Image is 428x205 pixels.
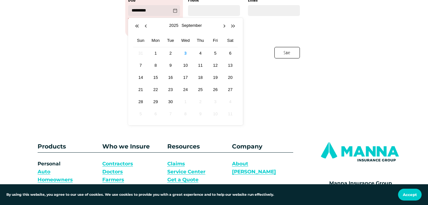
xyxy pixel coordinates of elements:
span: 24 [182,86,189,93]
div: Spouse/Significant Other DOB is not properly formatted. [128,18,180,32]
span: 30 [167,98,174,105]
span: 5 [137,110,144,118]
button: Previous Month [143,23,150,29]
span: Accept [403,192,417,197]
button: Previous Year [134,23,141,29]
th: Sun [133,34,148,47]
span: 18 [197,74,204,81]
a: Claims [167,160,185,168]
th: Mon [148,34,163,47]
p: Products [38,142,83,151]
span: 5 [212,49,219,57]
th: Tue [163,34,178,47]
th: Thu [193,34,208,47]
p: By using this website, you agree to our use of cookies. We use cookies to provide you with a grea... [6,192,274,197]
th: Wed [178,34,193,47]
span: 25 [197,86,204,93]
span: Save [283,49,291,56]
span: 9 [167,62,174,69]
button: Save [274,47,300,58]
span: 10 [212,110,219,118]
button: Accept [398,189,422,201]
span: 13 [227,62,234,69]
span: 10 [182,62,189,69]
span: 26 [212,86,219,93]
span: 2 [197,98,204,105]
p: Company [232,142,293,151]
span: 3 [182,49,189,57]
a: About [PERSON_NAME] [232,160,293,176]
span: 31 [137,49,144,57]
span: 16 [167,74,174,81]
span: 3 [212,98,219,105]
span: 23 [167,86,174,93]
span: 28 [137,98,144,105]
span: 7 [137,62,144,69]
button: Next Month [221,23,228,29]
span: 4 [197,49,204,57]
span: 2 [167,49,174,57]
p: Who we Insure [102,142,163,151]
span: 4 [227,98,234,105]
span: 19 [212,74,219,81]
p: Resources [167,142,229,151]
span: 11 [197,62,204,69]
th: Sat [223,34,238,47]
span: 17 [182,74,189,81]
span: 12 [212,62,219,69]
span: 2025 [168,22,180,29]
span: 14 [137,74,144,81]
span: 21 [137,86,144,93]
a: Homeowners [38,176,73,184]
span: 1 [182,98,189,105]
span: 8 [182,110,189,118]
span: 15 [152,74,159,81]
button: Next Year [230,23,236,29]
span: 7 [167,110,174,118]
span: 22 [152,86,159,93]
p: Personal [38,160,99,200]
th: Fri [208,34,223,47]
span: 6 [152,110,159,118]
span: 20 [227,74,234,81]
span: 6 [227,49,234,57]
span: 1 [152,49,159,57]
a: Service Center [167,168,206,176]
a: Get a Quote [167,176,199,184]
span: 11 [227,110,234,118]
span: 9 [197,110,204,118]
span: 27 [227,86,234,93]
span: September [180,22,204,29]
span: 29 [152,98,159,105]
span: 8 [152,62,159,69]
a: Auto [38,168,50,176]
